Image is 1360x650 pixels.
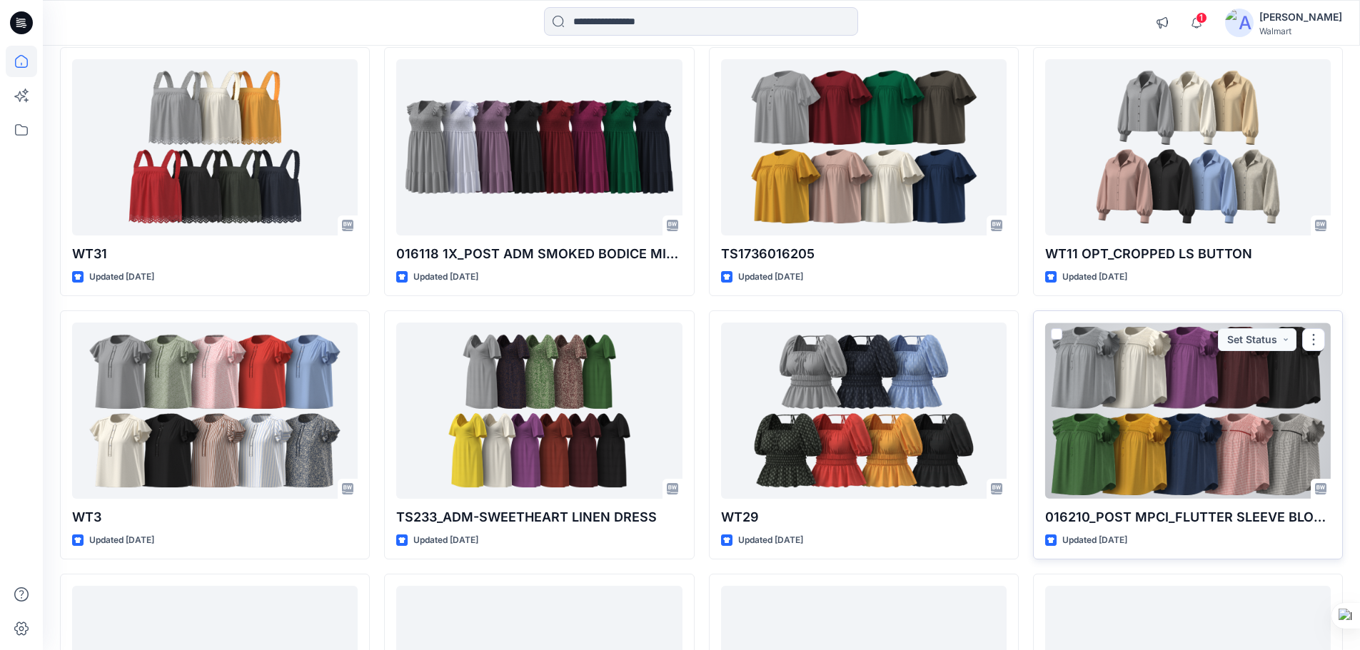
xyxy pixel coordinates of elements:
div: [PERSON_NAME] [1259,9,1342,26]
a: TS233_ADM-SWEETHEART LINEN DRESS [396,323,682,499]
p: Updated [DATE] [89,270,154,285]
p: Updated [DATE] [1062,533,1127,548]
a: 016210_POST MPCI_FLUTTER SLEEVE BLOUSE [1045,323,1331,499]
a: WT11 OPT_CROPPED LS BUTTON [1045,59,1331,235]
a: WT3 [72,323,358,499]
p: 016210_POST MPCI_FLUTTER SLEEVE BLOUSE [1045,507,1331,527]
div: Walmart [1259,26,1342,36]
p: WT29 [721,507,1007,527]
p: Updated [DATE] [1062,270,1127,285]
a: TS1736016205 [721,59,1007,235]
p: WT3 [72,507,358,527]
p: Updated [DATE] [413,533,478,548]
p: WT11 OPT_CROPPED LS BUTTON [1045,244,1331,264]
p: WT31 [72,244,358,264]
p: TS1736016205 [721,244,1007,264]
p: Updated [DATE] [738,270,803,285]
span: 1 [1196,12,1207,24]
p: TS233_ADM-SWEETHEART LINEN DRESS [396,507,682,527]
p: 016118 1X_POST ADM SMOKED BODICE MIDI DRESS [396,244,682,264]
p: Updated [DATE] [89,533,154,548]
a: WT31 [72,59,358,235]
a: 016118 1X_POST ADM SMOKED BODICE MIDI DRESS [396,59,682,235]
p: Updated [DATE] [413,270,478,285]
img: avatar [1225,9,1254,37]
p: Updated [DATE] [738,533,803,548]
a: WT29 [721,323,1007,499]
